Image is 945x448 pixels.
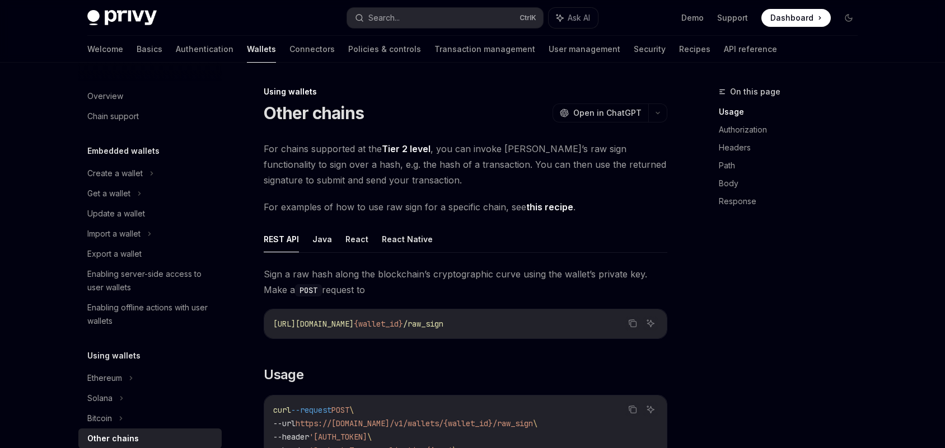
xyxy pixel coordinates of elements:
button: React Native [382,226,433,252]
div: Using wallets [264,86,667,97]
h5: Using wallets [87,349,141,362]
div: Enabling offline actions with user wallets [87,301,215,328]
a: Security [634,36,666,63]
a: Demo [681,12,704,23]
span: Ctrl K [520,13,536,22]
div: Solana [87,392,113,405]
a: Usage [719,103,867,121]
code: POST [295,284,322,296]
span: \ [533,418,537,428]
a: Transaction management [434,36,535,63]
a: this recipe [526,201,573,213]
span: Usage [264,366,303,384]
a: Authentication [176,36,233,63]
h5: Embedded wallets [87,144,160,158]
button: REST API [264,226,299,252]
button: React [345,226,368,252]
span: [URL][DOMAIN_NAME] [273,319,354,329]
a: User management [549,36,620,63]
span: \ [367,432,372,442]
button: Ask AI [549,8,598,28]
span: Sign a raw hash along the blockchain’s cryptographic curve using the wallet’s private key. Make a... [264,266,667,298]
span: For chains supported at the , you can invoke [PERSON_NAME]’s raw sign functionality to sign over ... [264,141,667,188]
a: Welcome [87,36,123,63]
a: Enabling server-side access to user wallets [78,264,222,298]
div: Search... [368,11,400,25]
button: Copy the contents from the code block [625,316,640,331]
a: Policies & controls [348,36,421,63]
a: Support [717,12,748,23]
span: \ [349,405,354,415]
div: Enabling server-side access to user wallets [87,267,215,294]
a: Tier 2 level [382,143,431,155]
div: Overview [87,89,123,103]
a: Overview [78,86,222,106]
a: Response [719,192,867,210]
button: Java [312,226,332,252]
a: Enabling offline actions with user wallets [78,298,222,331]
a: Connectors [289,36,335,63]
div: Chain support [87,110,139,123]
div: Get a wallet [87,187,130,200]
button: Ask AI [643,316,658,331]
button: Open in ChatGPT [553,103,648,122]
a: Dashboard [761,9,831,27]
span: Ask AI [568,12,590,23]
span: --url [273,418,296,428]
span: --header [273,432,309,442]
div: Export a wallet [87,247,142,261]
h1: Other chains [264,103,364,123]
a: Export a wallet [78,244,222,264]
button: Toggle dark mode [840,9,858,27]
a: API reference [724,36,777,63]
span: POST [331,405,349,415]
a: Authorization [719,121,867,139]
a: Update a wallet [78,204,222,224]
a: Body [719,175,867,192]
a: Path [719,157,867,175]
a: Recipes [679,36,710,63]
div: Ethereum [87,371,122,385]
span: Open in ChatGPT [573,107,642,119]
a: Headers [719,139,867,157]
button: Ask AI [643,402,658,417]
span: /raw_sign [403,319,443,329]
button: Search...CtrlK [347,8,543,28]
div: Import a wallet [87,227,141,240]
span: On this page [730,85,780,98]
a: Chain support [78,106,222,126]
button: Copy the contents from the code block [625,402,640,417]
img: dark logo [87,10,157,26]
span: curl [273,405,291,415]
div: Bitcoin [87,412,112,425]
span: {wallet_id} [354,319,403,329]
div: Other chains [87,432,139,445]
span: https://[DOMAIN_NAME]/v1/wallets/{wallet_id}/raw_sign [296,418,533,428]
a: Basics [137,36,162,63]
span: For examples of how to use raw sign for a specific chain, see . [264,199,667,215]
span: '[AUTH_TOKEN] [309,432,367,442]
div: Update a wallet [87,207,145,220]
div: Create a wallet [87,167,143,180]
a: Wallets [247,36,276,63]
span: --request [291,405,331,415]
span: Dashboard [770,12,813,23]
